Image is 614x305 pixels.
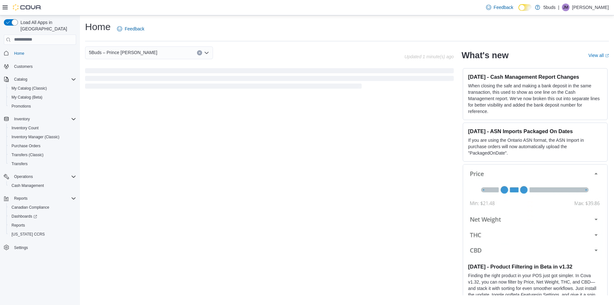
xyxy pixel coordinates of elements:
[12,125,39,131] span: Inventory Count
[197,50,202,55] button: Clear input
[1,243,79,252] button: Settings
[6,181,79,190] button: Cash Management
[9,182,46,189] a: Cash Management
[9,133,76,141] span: Inventory Manager (Classic)
[9,142,43,150] a: Purchase Orders
[14,174,33,179] span: Operations
[12,214,37,219] span: Dashboards
[1,172,79,181] button: Operations
[9,221,28,229] a: Reports
[6,212,79,221] a: Dashboards
[494,4,513,11] span: Feedback
[12,244,30,252] a: Settings
[12,205,49,210] span: Canadian Compliance
[6,221,79,230] button: Reports
[484,1,516,14] a: Feedback
[9,102,34,110] a: Promotions
[9,151,76,159] span: Transfers (Classic)
[9,142,76,150] span: Purchase Orders
[12,134,59,140] span: Inventory Manager (Classic)
[9,182,76,189] span: Cash Management
[14,51,24,56] span: Home
[9,230,76,238] span: Washington CCRS
[9,213,76,220] span: Dashboards
[14,196,28,201] span: Reports
[1,49,79,58] button: Home
[461,50,508,60] h2: What's new
[12,173,76,181] span: Operations
[12,86,47,91] span: My Catalog (Classic)
[12,232,45,237] span: [US_STATE] CCRS
[12,115,32,123] button: Inventory
[9,124,41,132] a: Inventory Count
[468,137,602,156] p: If you are using the Ontario ASN format, the ASN Import in purchase orders will now automatically...
[4,46,76,269] nav: Complex example
[6,102,79,111] button: Promotions
[1,194,79,203] button: Reports
[9,102,76,110] span: Promotions
[9,160,30,168] a: Transfers
[1,62,79,71] button: Customers
[12,62,76,70] span: Customers
[12,50,27,57] a: Home
[468,128,602,134] h3: [DATE] - ASN Imports Packaged On Dates
[14,116,30,122] span: Inventory
[12,95,43,100] span: My Catalog (Beta)
[6,93,79,102] button: My Catalog (Beta)
[12,76,30,83] button: Catalog
[14,77,27,82] span: Catalog
[12,183,44,188] span: Cash Management
[9,93,76,101] span: My Catalog (Beta)
[468,83,602,115] p: When closing the safe and making a bank deposit in the same transaction, this used to show as one...
[9,204,52,211] a: Canadian Compliance
[14,64,33,69] span: Customers
[9,84,50,92] a: My Catalog (Classic)
[558,4,559,11] p: |
[9,124,76,132] span: Inventory Count
[9,230,47,238] a: [US_STATE] CCRS
[12,152,43,157] span: Transfers (Classic)
[9,133,62,141] a: Inventory Manager (Classic)
[6,230,79,239] button: [US_STATE] CCRS
[12,161,28,166] span: Transfers
[1,75,79,84] button: Catalog
[9,151,46,159] a: Transfers (Classic)
[12,195,30,202] button: Reports
[204,50,209,55] button: Open list of options
[9,160,76,168] span: Transfers
[6,141,79,150] button: Purchase Orders
[114,22,147,35] a: Feedback
[12,143,41,148] span: Purchase Orders
[12,173,35,181] button: Operations
[12,63,35,70] a: Customers
[85,20,111,33] h1: Home
[12,243,76,251] span: Settings
[6,124,79,132] button: Inventory Count
[510,292,538,297] em: Beta Features
[89,49,157,56] span: 5Buds – Prince [PERSON_NAME]
[468,263,602,270] h3: [DATE] - Product Filtering in Beta in v1.32
[125,26,144,32] span: Feedback
[6,203,79,212] button: Canadian Compliance
[562,4,570,11] div: Jeff Markling
[9,93,45,101] a: My Catalog (Beta)
[12,115,76,123] span: Inventory
[605,54,609,58] svg: External link
[12,223,25,228] span: Reports
[18,19,76,32] span: Load All Apps in [GEOGRAPHIC_DATA]
[12,195,76,202] span: Reports
[468,272,602,304] p: Finding the right product in your POS just got simpler. In Cova v1.32, you can now filter by Pric...
[9,84,76,92] span: My Catalog (Classic)
[85,69,454,90] span: Loading
[6,132,79,141] button: Inventory Manager (Classic)
[14,245,28,250] span: Settings
[12,49,76,57] span: Home
[9,221,76,229] span: Reports
[12,76,76,83] span: Catalog
[9,204,76,211] span: Canadian Compliance
[518,4,532,11] input: Dark Mode
[543,4,555,11] p: 5buds
[468,74,602,80] h3: [DATE] - Cash Management Report Changes
[12,104,31,109] span: Promotions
